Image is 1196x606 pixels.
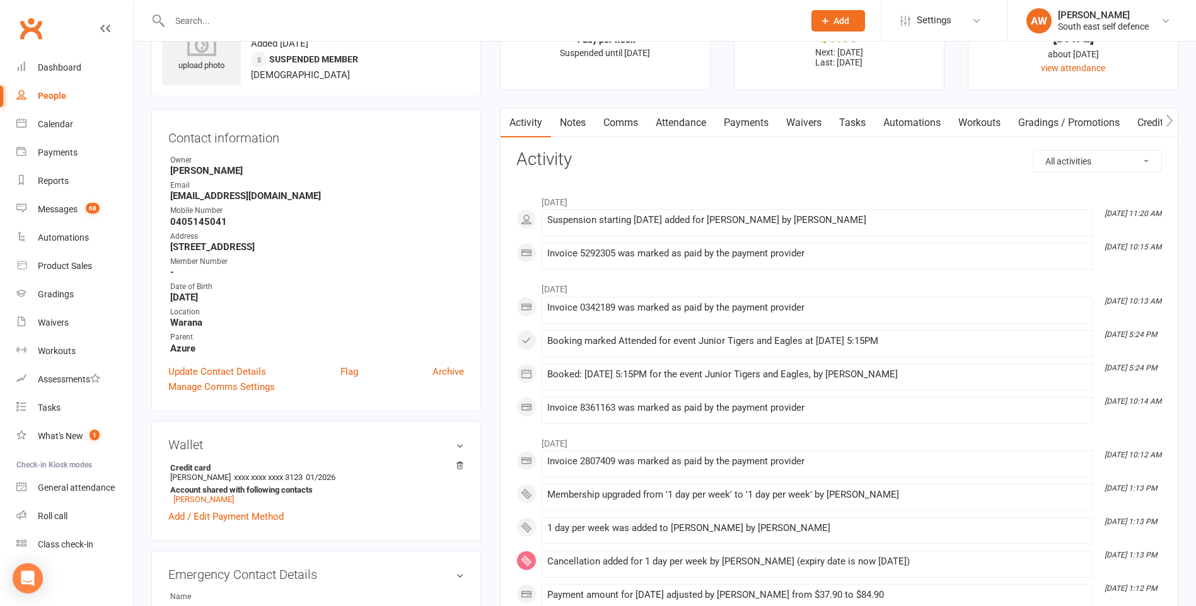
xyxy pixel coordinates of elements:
strong: [STREET_ADDRESS] [170,241,464,253]
div: Suspension starting [DATE] added for [PERSON_NAME] by [PERSON_NAME] [547,215,1087,226]
div: Date of Birth [170,281,464,293]
a: What's New1 [16,422,133,450]
a: Workouts [949,108,1009,137]
div: Invoice 0342189 was marked as paid by the payment provider [547,302,1087,313]
strong: - [170,266,464,278]
div: Location [170,306,464,318]
div: South east self defence [1058,21,1149,32]
strong: [DATE] [170,292,464,303]
a: Messages 68 [16,195,133,224]
div: Member Number [170,256,464,268]
div: 1 day per week was added to [PERSON_NAME] by [PERSON_NAME] [547,523,1087,534]
button: Add [811,10,865,31]
a: Payments [715,108,777,137]
a: Roll call [16,502,133,530]
div: Roll call [38,511,67,521]
strong: [PERSON_NAME] [170,165,464,176]
a: Flag [340,364,358,379]
li: [DATE] [516,276,1162,296]
span: 01/2026 [306,472,335,482]
div: Payment amount for [DATE] adjusted by [PERSON_NAME] from $37.90 to $84.90 [547,590,1087,600]
div: Gradings [38,289,74,299]
span: Suspended member [269,54,358,64]
a: Automations [16,224,133,252]
i: [DATE] 1:13 PM [1105,551,1157,559]
a: Dashboard [16,54,133,82]
a: Tasks [830,108,874,137]
strong: 0405145041 [170,216,464,227]
a: Comms [595,108,647,137]
span: Suspended until [DATE] [560,48,650,58]
time: Added [DATE] [251,38,308,49]
h3: Activity [516,150,1162,169]
div: $0.00 [746,31,932,44]
i: [DATE] 5:24 PM [1105,330,1157,339]
a: Archive [433,364,464,379]
a: Product Sales [16,252,133,280]
div: Assessments [38,374,100,384]
strong: [EMAIL_ADDRESS][DOMAIN_NAME] [170,190,464,202]
a: Assessments [16,365,133,394]
div: Name [170,591,274,603]
div: People [38,91,66,101]
div: Waivers [38,317,69,328]
div: Messages [38,204,78,214]
div: Parent [170,331,464,343]
div: Booked: [DATE] 5:15PM for the event Junior Tigers and Eagles, by [PERSON_NAME] [547,369,1087,380]
div: Class check-in [38,539,93,549]
div: Open Intercom Messenger [13,563,43,593]
a: Clubworx [15,13,47,44]
a: Tasks [16,394,133,422]
div: AW [1026,8,1052,33]
div: Workouts [38,346,76,356]
div: [PERSON_NAME] [1058,9,1149,21]
div: Membership upgraded from '1 day per week' to '1 day per week' by [PERSON_NAME] [547,489,1087,500]
a: [PERSON_NAME] [173,495,234,504]
li: [DATE] [516,189,1162,209]
div: Invoice 2807409 was marked as paid by the payment provider [547,456,1087,467]
a: Update Contact Details [168,364,266,379]
a: Notes [551,108,595,137]
a: Activity [501,108,551,137]
i: [DATE] 1:12 PM [1105,584,1157,593]
span: 68 [86,203,100,214]
i: [DATE] 1:13 PM [1105,484,1157,493]
a: Payments [16,139,133,167]
div: Booking marked Attended for event Junior Tigers and Eagles at [DATE] 5:15PM [547,336,1087,346]
div: [DATE] [980,31,1166,44]
div: Invoice 8361163 was marked as paid by the payment provider [547,403,1087,413]
p: Next: [DATE] Last: [DATE] [746,47,932,67]
strong: Credit card [170,463,458,472]
span: [DEMOGRAPHIC_DATA] [251,69,350,81]
div: Email [170,180,464,192]
a: Calendar [16,110,133,139]
a: Gradings / Promotions [1009,108,1129,137]
div: Cancellation added for 1 day per week by [PERSON_NAME] (expiry date is now [DATE]) [547,556,1087,567]
span: 1 [90,430,100,440]
div: Address [170,231,464,243]
div: Invoice 5292305 was marked as paid by the payment provider [547,248,1087,259]
h3: Wallet [168,438,464,452]
div: Calendar [38,119,73,129]
i: [DATE] 10:13 AM [1105,297,1161,306]
div: Owner [170,154,464,166]
span: xxxx xxxx xxxx 3123 [234,472,303,482]
a: Waivers [16,309,133,337]
h3: Emergency Contact Details [168,568,464,581]
div: General attendance [38,483,115,493]
div: Product Sales [38,261,92,271]
div: Automations [38,232,89,243]
span: Add [833,16,849,26]
h3: Contact information [168,126,464,145]
strong: Warana [170,317,464,328]
a: Attendance [647,108,715,137]
div: Payments [38,147,78,157]
a: view attendance [1041,63,1105,73]
a: General attendance kiosk mode [16,474,133,502]
i: [DATE] 11:20 AM [1105,209,1161,218]
strong: Azure [170,343,464,354]
div: upload photo [162,31,241,72]
i: [DATE] 10:14 AM [1105,397,1161,406]
div: What's New [38,431,83,441]
i: [DATE] 10:12 AM [1105,450,1161,459]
